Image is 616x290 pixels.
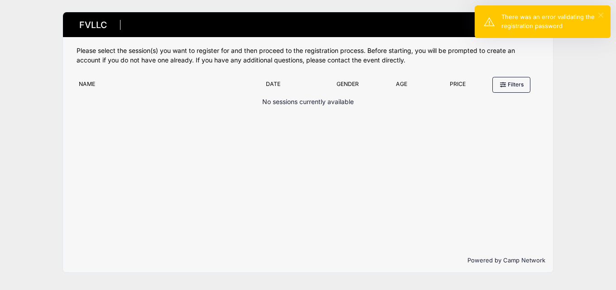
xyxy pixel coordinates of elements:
[261,80,322,93] div: Date
[598,13,603,18] button: ×
[501,13,603,30] div: There was an error validating the registration password
[492,77,530,92] button: Filters
[322,80,374,93] div: Gender
[74,80,261,93] div: Name
[262,97,354,107] p: No sessions currently available
[429,80,486,93] div: Price
[373,80,429,93] div: Age
[71,256,546,265] p: Powered by Camp Network
[77,17,110,33] h1: FVLLC
[77,46,540,65] div: Please select the session(s) you want to register for and then proceed to the registration proces...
